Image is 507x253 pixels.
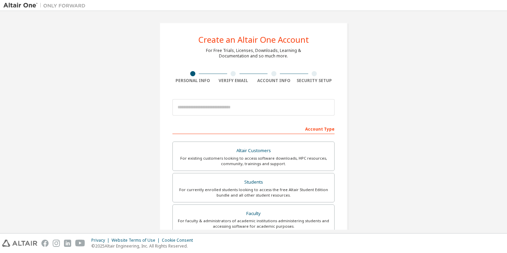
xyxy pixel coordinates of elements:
[177,156,330,167] div: For existing customers looking to access software downloads, HPC resources, community, trainings ...
[213,78,254,83] div: Verify Email
[177,218,330,229] div: For faculty & administrators of academic institutions administering students and accessing softwa...
[53,240,60,247] img: instagram.svg
[198,36,309,44] div: Create an Altair One Account
[162,238,197,243] div: Cookie Consent
[177,187,330,198] div: For currently enrolled students looking to access the free Altair Student Edition bundle and all ...
[64,240,71,247] img: linkedin.svg
[177,177,330,187] div: Students
[91,238,112,243] div: Privacy
[177,146,330,156] div: Altair Customers
[75,240,85,247] img: youtube.svg
[3,2,89,9] img: Altair One
[206,48,301,59] div: For Free Trials, Licenses, Downloads, Learning & Documentation and so much more.
[2,240,37,247] img: altair_logo.svg
[172,123,335,134] div: Account Type
[112,238,162,243] div: Website Terms of Use
[41,240,49,247] img: facebook.svg
[177,209,330,218] div: Faculty
[172,78,213,83] div: Personal Info
[253,78,294,83] div: Account Info
[91,243,197,249] p: © 2025 Altair Engineering, Inc. All Rights Reserved.
[294,78,335,83] div: Security Setup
